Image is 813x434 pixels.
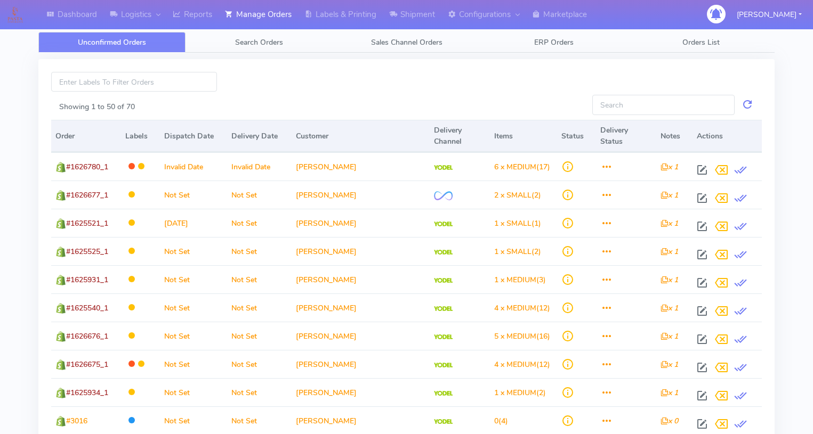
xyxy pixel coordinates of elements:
td: Invalid Date [227,152,291,181]
th: Delivery Channel [430,120,490,152]
td: Not Set [160,293,228,322]
img: Yodel [434,334,453,340]
th: Dispatch Date [160,120,228,152]
i: x 1 [661,218,678,228]
td: Not Set [160,181,228,209]
th: Delivery Date [227,120,291,152]
span: 1 x SMALL [494,247,532,257]
i: x 1 [661,190,678,200]
span: #1625525_1 [66,247,108,257]
th: Items [490,120,558,152]
button: [PERSON_NAME] [729,4,810,26]
span: Search Orders [235,37,283,47]
span: #1626780_1 [66,162,108,172]
input: Enter Labels To Filter Orders [51,72,217,92]
span: 1 x SMALL [494,218,532,228]
span: (12) [494,359,550,370]
img: Yodel [434,306,453,312]
i: x 1 [661,275,678,285]
span: 6 x MEDIUM [494,162,536,172]
span: 4 x MEDIUM [494,359,536,370]
span: (1) [494,218,541,228]
td: Not Set [160,237,228,265]
td: Not Set [227,181,291,209]
th: Delivery Status [596,120,656,152]
span: (16) [494,331,550,341]
span: 4 x MEDIUM [494,303,536,313]
i: x 1 [661,359,678,370]
i: x 1 [661,388,678,398]
span: Unconfirmed Orders [78,37,146,47]
span: 0 [494,416,498,426]
td: [PERSON_NAME] [292,350,430,378]
i: x 1 [661,331,678,341]
span: (2) [494,190,541,200]
th: Notes [656,120,693,152]
span: (3) [494,275,546,285]
input: Search [592,95,735,114]
td: Not Set [227,322,291,350]
td: [PERSON_NAME] [292,265,430,293]
td: Not Set [160,350,228,378]
span: 1 x MEDIUM [494,388,536,398]
th: Order [51,120,121,152]
td: [PERSON_NAME] [292,209,430,237]
img: Yodel [434,363,453,368]
th: Labels [121,120,160,152]
td: Not Set [227,293,291,322]
th: Status [557,120,596,152]
td: Not Set [227,209,291,237]
td: Not Set [160,265,228,293]
img: Yodel [434,278,453,283]
td: Not Set [227,378,291,406]
span: #3016 [66,416,87,426]
td: Not Set [227,265,291,293]
img: OnFleet [434,191,453,200]
td: Not Set [227,237,291,265]
span: (2) [494,247,541,257]
td: [PERSON_NAME] [292,152,430,181]
td: [DATE] [160,209,228,237]
td: Invalid Date [160,152,228,181]
span: (17) [494,162,550,172]
td: [PERSON_NAME] [292,181,430,209]
i: x 1 [661,303,678,313]
span: 2 x SMALL [494,190,532,200]
td: [PERSON_NAME] [292,237,430,265]
i: x 1 [661,247,678,257]
span: (12) [494,303,550,313]
td: Not Set [160,378,228,406]
span: #1625521_1 [66,218,108,228]
td: Not Set [227,350,291,378]
ul: Tabs [38,32,775,53]
i: x 1 [661,162,678,172]
span: Orders List [682,37,720,47]
span: (2) [494,388,546,398]
span: #1625934_1 [66,388,108,398]
span: Sales Channel Orders [371,37,442,47]
span: #1626675_1 [66,359,108,370]
td: [PERSON_NAME] [292,322,430,350]
span: ERP Orders [534,37,574,47]
img: Yodel [434,419,453,424]
span: #1626677_1 [66,190,108,200]
td: [PERSON_NAME] [292,293,430,322]
th: Customer [292,120,430,152]
img: Yodel [434,391,453,396]
td: Not Set [160,322,228,350]
span: #1626676_1 [66,331,108,341]
td: [PERSON_NAME] [292,378,430,406]
span: 5 x MEDIUM [494,331,536,341]
label: Showing 1 to 50 of 70 [59,101,135,112]
img: Yodel [434,222,453,227]
span: (4) [494,416,508,426]
i: x 0 [661,416,678,426]
img: Yodel [434,165,453,170]
th: Actions [693,120,762,152]
img: Yodel [434,250,453,255]
span: #1625540_1 [66,303,108,313]
span: 1 x MEDIUM [494,275,536,285]
span: #1625931_1 [66,275,108,285]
